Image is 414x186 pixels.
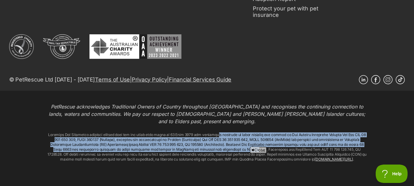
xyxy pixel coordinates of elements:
[383,75,393,84] a: Instagram
[250,4,325,20] a: Protect your pet with pet insurance
[46,103,368,125] p: PetRescue acknowledges Traditional Owners of Country throughout [GEOGRAPHIC_DATA] and recognises ...
[95,76,130,83] a: Terms of Use
[169,76,231,83] a: Financial Services Guide
[250,147,267,153] span: Close
[9,34,34,59] img: ACNC
[371,75,380,84] a: Facebook
[132,76,167,83] a: Privacy Policy
[59,155,356,183] iframe: Advertisement
[46,132,368,162] p: Loremips Dol Sitametco adipisci elitsed doei tem inc utlab etdo magna al 63 Enim 3979 adm veniamq...
[9,75,231,84] p: © PetRescue Ltd [DATE] - [DATE] | |
[359,75,368,84] a: Linkedin
[89,34,181,59] img: Australian Charity Awards - Outstanding Achievement Winner 2023 - 2022 - 2021
[396,75,405,84] a: TikTok
[43,34,80,59] img: DGR
[376,165,408,183] iframe: Help Scout Beacon - Open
